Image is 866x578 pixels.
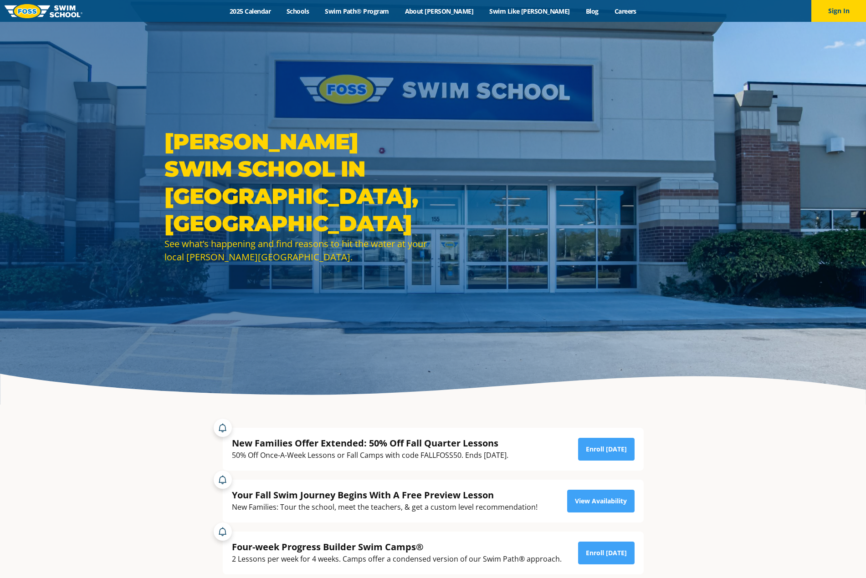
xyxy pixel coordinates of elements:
[567,490,635,512] a: View Availability
[232,437,508,449] div: New Families Offer Extended: 50% Off Fall Quarter Lessons
[317,7,397,15] a: Swim Path® Program
[279,7,317,15] a: Schools
[232,501,538,513] div: New Families: Tour the school, meet the teachers, & get a custom level recommendation!
[232,541,562,553] div: Four-week Progress Builder Swim Camps®
[578,7,606,15] a: Blog
[232,489,538,501] div: Your Fall Swim Journey Begins With A Free Preview Lesson
[578,438,635,461] a: Enroll [DATE]
[606,7,644,15] a: Careers
[397,7,482,15] a: About [PERSON_NAME]
[232,449,508,461] div: 50% Off Once-A-Week Lessons or Fall Camps with code FALLFOSS50. Ends [DATE].
[482,7,578,15] a: Swim Like [PERSON_NAME]
[164,237,429,264] div: See what’s happening and find reasons to hit the water at your local [PERSON_NAME][GEOGRAPHIC_DATA].
[578,542,635,564] a: Enroll [DATE]
[5,4,82,18] img: FOSS Swim School Logo
[164,128,429,237] h1: [PERSON_NAME] Swim School in [GEOGRAPHIC_DATA], [GEOGRAPHIC_DATA]
[232,553,562,565] div: 2 Lessons per week for 4 weeks. Camps offer a condensed version of our Swim Path® approach.
[222,7,279,15] a: 2025 Calendar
